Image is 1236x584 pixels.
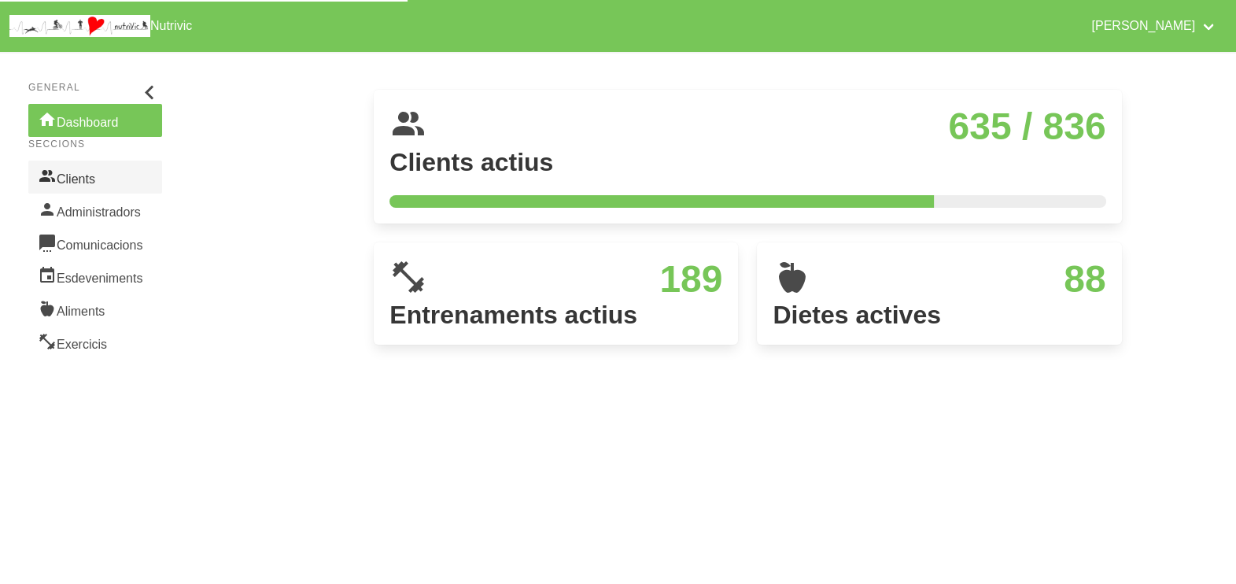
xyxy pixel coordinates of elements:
[1082,6,1227,46] a: [PERSON_NAME]
[389,148,1105,176] h4: Clients actius
[440,258,722,301] h3: 189
[773,301,1105,329] h4: Dietes actives
[28,161,162,194] a: Clients
[28,227,162,260] a: Comunicacions
[440,105,1105,148] h3: 635 / 836
[28,80,162,94] p: General
[389,301,722,329] h4: Entrenaments actius
[28,104,162,137] a: Dashboard
[28,326,162,359] a: Exercicis
[28,137,162,151] p: Seccions
[823,258,1105,301] h3: 88
[28,260,162,293] a: Esdeveniments
[28,194,162,227] a: Administradors
[9,15,150,37] img: company_logo
[28,293,162,326] a: Aliments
